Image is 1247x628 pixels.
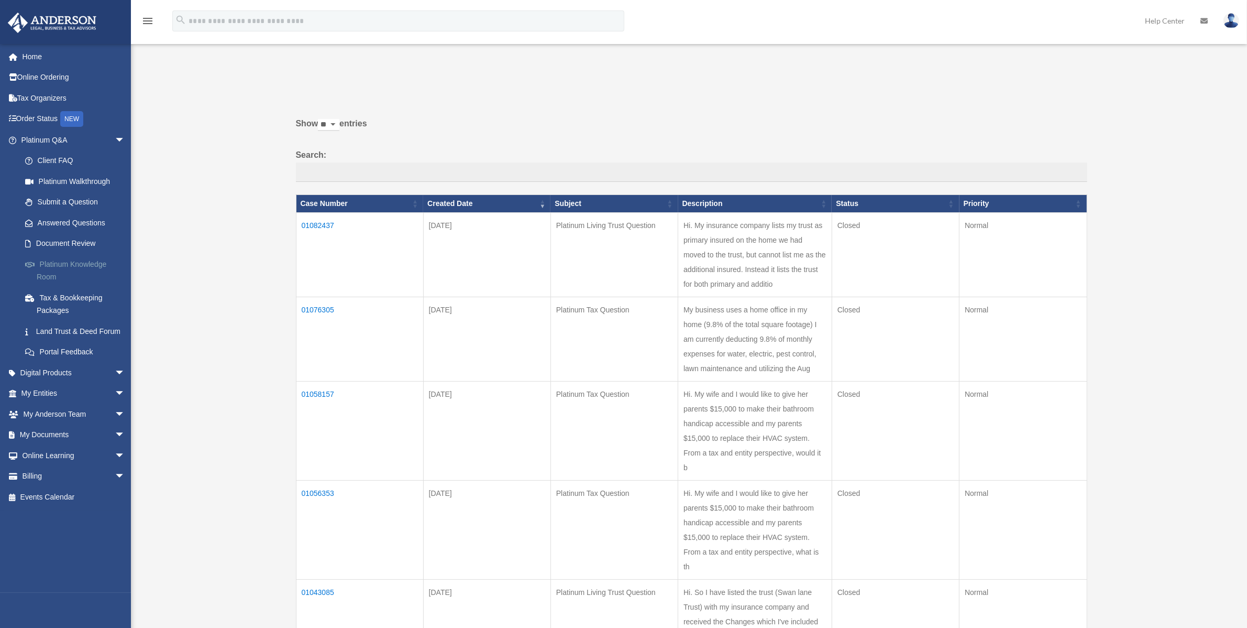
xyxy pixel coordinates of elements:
td: My business uses a home office in my home (9.8% of the total square footage) I am currently deduc... [678,297,832,382]
img: User Pic [1223,13,1239,28]
td: [DATE] [423,382,550,481]
th: Priority: activate to sort column ascending [959,195,1087,213]
a: Platinum Knowledge Room [15,254,141,287]
td: Closed [832,382,959,481]
a: Platinum Walkthrough [15,171,141,192]
td: Hi. My wife and I would like to give her parents $15,000 to make their bathroom handicap accessib... [678,382,832,481]
td: Platinum Tax Question [550,297,678,382]
a: Portal Feedback [15,342,141,363]
div: NEW [60,111,83,127]
a: Online Ordering [7,67,141,88]
td: [DATE] [423,213,550,297]
td: 01076305 [296,297,423,382]
td: Normal [959,213,1087,297]
th: Subject: activate to sort column ascending [550,195,678,213]
a: Online Learningarrow_drop_down [7,445,141,466]
td: Normal [959,297,1087,382]
span: arrow_drop_down [115,466,136,488]
span: arrow_drop_down [115,425,136,446]
label: Search: [296,148,1087,182]
th: Description: activate to sort column ascending [678,195,832,213]
td: Platinum Tax Question [550,382,678,481]
td: Hi. My wife and I would like to give her parents $15,000 to make their bathroom handicap accessib... [678,481,832,580]
th: Created Date: activate to sort column ascending [423,195,550,213]
td: [DATE] [423,481,550,580]
td: Platinum Living Trust Question [550,213,678,297]
td: Normal [959,382,1087,481]
a: menu [141,18,154,27]
a: Submit a Question [15,192,141,213]
span: arrow_drop_down [115,383,136,405]
td: Platinum Tax Question [550,481,678,580]
label: Show entries [296,116,1087,142]
a: Platinum Q&Aarrow_drop_down [7,129,141,150]
a: Client FAQ [15,150,141,171]
td: Hi. My insurance company lists my trust as primary insured on the home we had moved to the trust,... [678,213,832,297]
i: search [175,14,186,26]
td: Closed [832,213,959,297]
td: 01056353 [296,481,423,580]
a: Home [7,46,141,67]
a: Events Calendar [7,486,141,507]
a: Tax Organizers [7,88,141,109]
a: Document Review [15,233,141,254]
a: Answered Questions [15,212,136,233]
a: Digital Productsarrow_drop_down [7,362,141,383]
img: Anderson Advisors Platinum Portal [5,13,100,33]
td: Normal [959,481,1087,580]
span: arrow_drop_down [115,404,136,425]
a: My Entitiesarrow_drop_down [7,383,141,404]
a: Order StatusNEW [7,109,141,130]
th: Case Number: activate to sort column ascending [296,195,423,213]
a: Tax & Bookkeeping Packages [15,287,141,321]
a: Billingarrow_drop_down [7,466,141,487]
select: Showentries [318,119,339,131]
i: menu [141,15,154,27]
span: arrow_drop_down [115,129,136,151]
td: Closed [832,481,959,580]
a: Land Trust & Deed Forum [15,321,141,342]
td: 01082437 [296,213,423,297]
a: My Documentsarrow_drop_down [7,425,141,446]
td: 01058157 [296,382,423,481]
td: [DATE] [423,297,550,382]
th: Status: activate to sort column ascending [832,195,959,213]
span: arrow_drop_down [115,445,136,467]
input: Search: [296,163,1087,182]
span: arrow_drop_down [115,362,136,384]
a: My Anderson Teamarrow_drop_down [7,404,141,425]
td: Closed [832,297,959,382]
